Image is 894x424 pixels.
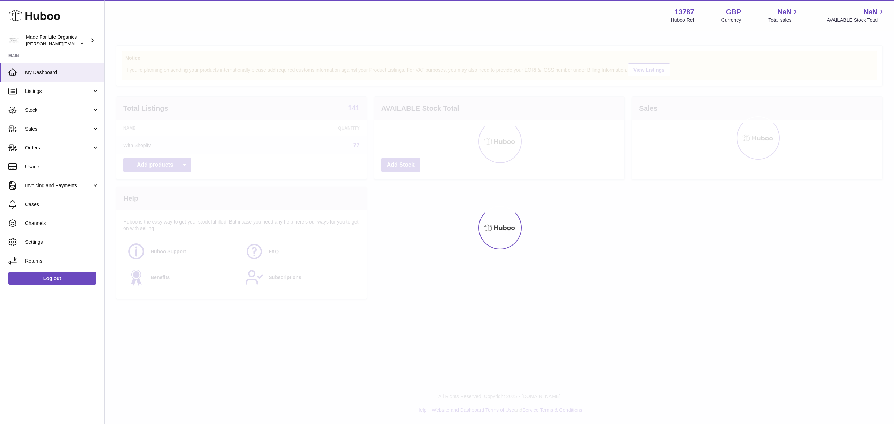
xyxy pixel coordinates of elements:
span: Usage [25,163,99,170]
span: Settings [25,239,99,246]
span: Sales [25,126,92,132]
div: Currency [721,17,741,23]
a: Log out [8,272,96,285]
div: Made For Life Organics [26,34,89,47]
span: Listings [25,88,92,95]
img: geoff.winwood@madeforlifeorganics.com [8,35,19,46]
span: NaN [864,7,878,17]
span: Invoicing and Payments [25,182,92,189]
span: NaN [777,7,791,17]
span: Channels [25,220,99,227]
span: Cases [25,201,99,208]
span: AVAILABLE Stock Total [827,17,886,23]
div: Huboo Ref [671,17,694,23]
span: My Dashboard [25,69,99,76]
span: Stock [25,107,92,114]
span: [PERSON_NAME][EMAIL_ADDRESS][PERSON_NAME][DOMAIN_NAME] [26,41,177,46]
span: Orders [25,145,92,151]
strong: GBP [726,7,741,17]
span: Returns [25,258,99,264]
a: NaN AVAILABLE Stock Total [827,7,886,23]
span: Total sales [768,17,799,23]
a: NaN Total sales [768,7,799,23]
strong: 13787 [675,7,694,17]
